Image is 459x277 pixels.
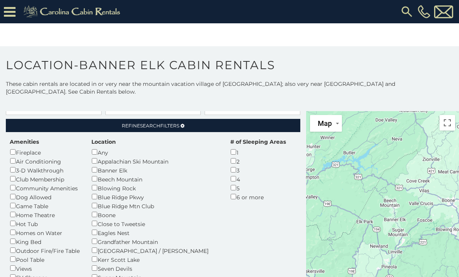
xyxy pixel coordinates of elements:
img: search-regular.svg [400,5,414,19]
img: Khaki-logo.png [19,4,127,19]
div: Fireplace [10,148,80,157]
div: Home Theatre [10,210,80,219]
div: Game Table [10,201,80,210]
label: Amenities [10,138,39,146]
label: # of Sleeping Areas [230,138,286,146]
div: 3 [230,166,286,174]
span: Map [318,119,332,127]
div: 2 [230,157,286,166]
div: Community Amenities [10,183,80,192]
div: 4 [230,174,286,183]
div: Boone [91,210,219,219]
div: Hot Tub [10,219,80,228]
div: Dog Allowed [10,192,80,201]
div: 1 [230,148,286,157]
div: Appalachian Ski Mountain [91,157,219,166]
div: Views [10,264,80,273]
div: Air Conditioning [10,157,80,166]
div: Blue Ridge Pkwy [91,192,219,201]
div: Eagles Nest [91,228,219,237]
div: Blue Ridge Mtn Club [91,201,219,210]
div: Beech Mountain [91,174,219,183]
div: Banner Elk [91,166,219,174]
span: Refine Filters [122,123,179,129]
div: Pool Table [10,255,80,264]
div: Homes on Water [10,228,80,237]
div: 5 [230,183,286,192]
div: Club Membership [10,174,80,183]
div: Any [91,148,219,157]
div: Seven Devils [91,264,219,273]
a: [PHONE_NUMBER] [416,5,432,18]
button: Change map style [310,115,342,132]
div: Kerr Scott Lake [91,255,219,264]
button: Toggle fullscreen view [440,115,455,131]
div: Close to Tweetsie [91,219,219,228]
div: Blowing Rock [91,183,219,192]
div: Grandfather Mountain [91,237,219,246]
div: [GEOGRAPHIC_DATA] / [PERSON_NAME] [91,246,219,255]
div: 6 or more [230,192,286,201]
div: 3-D Walkthrough [10,166,80,174]
label: Location [91,138,116,146]
div: King Bed [10,237,80,246]
a: RefineSearchFilters [6,119,300,132]
span: Search [140,123,160,129]
div: Outdoor Fire/Fire Table [10,246,80,255]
